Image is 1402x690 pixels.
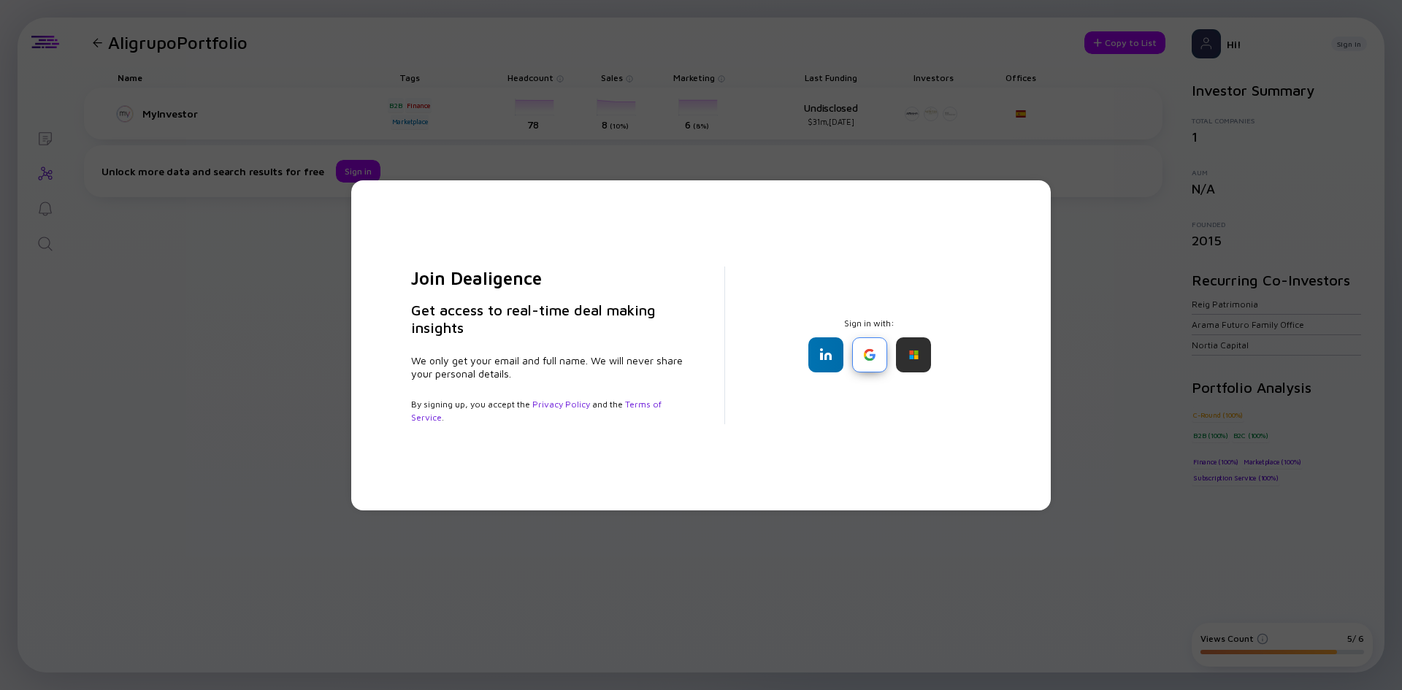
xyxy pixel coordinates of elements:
a: Terms of Service [411,399,662,423]
div: We only get your email and full name. We will never share your personal details. [411,354,689,380]
a: Privacy Policy [532,399,590,410]
div: Sign in with: [760,318,979,372]
h2: Join Dealigence [411,267,689,290]
h3: Get access to real-time deal making insights [411,302,689,337]
div: By signing up, you accept the and the . [411,398,689,424]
